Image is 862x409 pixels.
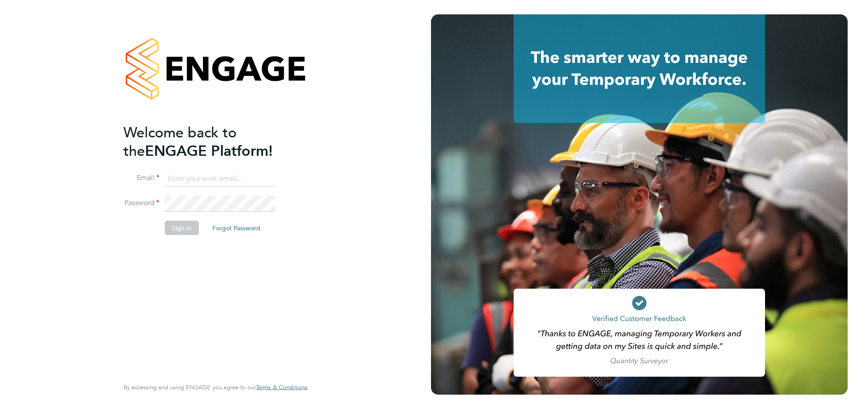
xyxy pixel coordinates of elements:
button: Sign In [165,221,199,235]
h2: ENGAGE Platform! [123,123,299,160]
input: Enter your work email... [165,171,276,187]
span: By accessing and using ENGAGE you agree to our [123,383,308,391]
a: Terms & Conditions [256,384,308,391]
span: Welcome back to the [123,123,237,159]
button: Forgot Password [205,221,268,235]
label: Password [123,198,159,208]
span: Terms & Conditions [256,383,308,391]
label: Email [123,173,159,183]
